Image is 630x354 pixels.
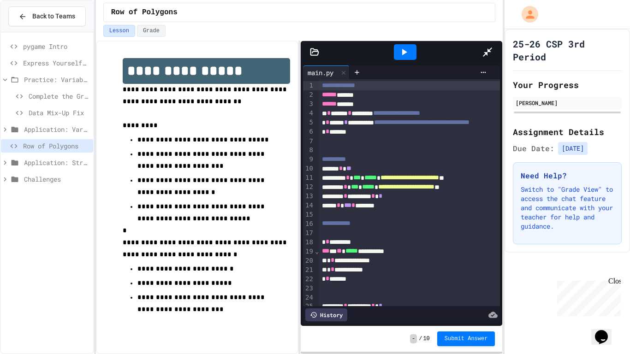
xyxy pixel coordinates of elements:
[419,335,422,342] span: /
[4,4,64,59] div: Chat with us now!Close
[23,58,89,68] span: Express Yourself in Python!
[410,334,417,343] span: -
[29,91,89,101] span: Complete the Greeting
[303,137,315,146] div: 7
[29,108,89,118] span: Data Mix-Up Fix
[303,65,350,79] div: main.py
[513,37,622,63] h1: 25-26 CSP 3rd Period
[24,124,89,134] span: Application: Variables/Print
[303,164,315,173] div: 10
[303,192,315,201] div: 13
[516,99,619,107] div: [PERSON_NAME]
[303,302,315,311] div: 25
[24,174,89,184] span: Challenges
[303,155,315,164] div: 9
[303,293,315,302] div: 24
[303,284,315,293] div: 23
[303,247,315,256] div: 19
[558,142,588,155] span: [DATE]
[303,100,315,109] div: 3
[303,219,315,229] div: 16
[521,185,614,231] p: Switch to "Grade View" to access the chat feature and communicate with your teacher for help and ...
[513,143,554,154] span: Due Date:
[24,75,89,84] span: Practice: Variables/Print
[553,277,621,316] iframe: chat widget
[303,238,315,247] div: 18
[303,118,315,127] div: 5
[303,210,315,219] div: 15
[303,229,315,238] div: 17
[303,68,338,77] div: main.py
[437,331,495,346] button: Submit Answer
[103,25,135,37] button: Lesson
[513,78,622,91] h2: Your Progress
[303,256,315,265] div: 20
[303,183,315,192] div: 12
[512,4,541,25] div: My Account
[315,248,319,255] span: Fold line
[423,335,429,342] span: 10
[305,308,347,321] div: History
[303,173,315,183] div: 11
[303,127,315,136] div: 6
[303,81,315,90] div: 1
[23,141,89,151] span: Row of Polygons
[513,125,622,138] h2: Assignment Details
[24,158,89,167] span: Application: Strings, Inputs, Math
[303,109,315,118] div: 4
[137,25,166,37] button: Grade
[32,12,75,21] span: Back to Teams
[445,335,488,342] span: Submit Answer
[303,275,315,284] div: 22
[303,265,315,275] div: 21
[591,317,621,345] iframe: chat widget
[23,41,89,51] span: pygame Intro
[303,146,315,155] div: 8
[8,6,86,26] button: Back to Teams
[521,170,614,181] h3: Need Help?
[111,7,178,18] span: Row of Polygons
[303,201,315,210] div: 14
[303,90,315,100] div: 2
